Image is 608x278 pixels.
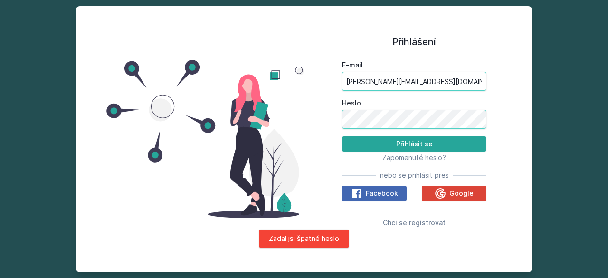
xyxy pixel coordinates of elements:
[422,186,486,201] button: Google
[342,35,486,49] h1: Přihlášení
[342,136,486,152] button: Přihlásit se
[259,230,349,248] div: Zadal jsi špatné heslo
[380,171,449,180] span: nebo se přihlásit přes
[342,98,486,108] label: Heslo
[342,60,486,70] label: E-mail
[382,153,446,162] span: Zapomenuté heslo?
[366,189,398,198] span: Facebook
[449,189,474,198] span: Google
[383,217,446,228] button: Chci se registrovat
[342,186,407,201] button: Facebook
[342,72,486,91] input: Tvoje e-mailová adresa
[383,219,446,227] span: Chci se registrovat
